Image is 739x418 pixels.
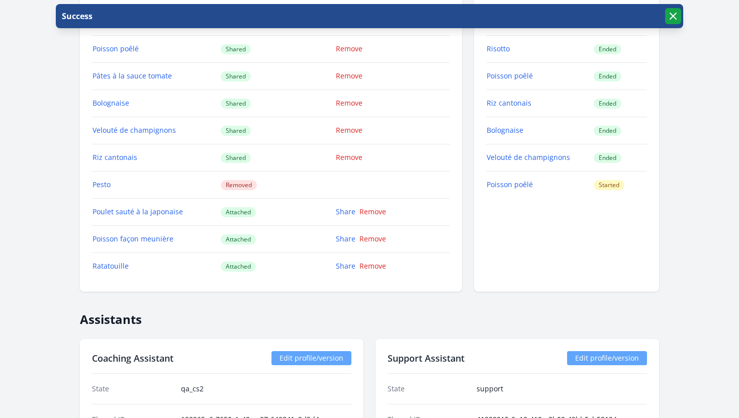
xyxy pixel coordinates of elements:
a: Pesto [93,180,111,189]
a: Risotto [487,44,510,53]
a: Velouté de champignons [487,152,570,162]
dt: State [92,384,173,394]
a: Share [336,207,355,216]
span: Shared [221,71,251,81]
span: Shared [221,44,251,54]
a: Poisson poêlé [487,180,533,189]
a: Bolognaise [93,98,129,108]
span: Ended [594,153,621,163]
h2: Assistants [80,304,659,327]
span: Ended [594,126,621,136]
h2: Coaching Assistant [92,351,173,365]
a: Remove [336,125,362,135]
a: Share [336,261,355,271]
span: Ended [594,71,621,81]
h2: Support Assistant [388,351,465,365]
a: Velouté de champignons [93,125,176,135]
a: Remove [336,71,362,80]
span: Shared [221,99,251,109]
a: Remove [359,261,386,271]
dt: State [388,384,469,394]
a: Edit profile/version [271,351,351,365]
a: Ratatouille [93,261,129,271]
a: Riz cantonais [93,152,137,162]
a: Pâtes à la sauce tomate [93,71,172,80]
a: Poisson poêlé [487,71,533,80]
a: Remove [359,207,386,216]
span: Ended [594,99,621,109]
a: Remove [336,44,362,53]
span: Started [594,180,624,190]
span: Attached [221,262,256,272]
a: Share [336,234,355,243]
span: Attached [221,207,256,217]
dd: qa_cs2 [181,384,351,394]
a: Poisson poêlé [93,44,139,53]
a: Remove [336,152,362,162]
a: Remove [359,234,386,243]
span: Shared [221,126,251,136]
dd: support [477,384,647,394]
p: Success [60,10,93,22]
a: Riz cantonais [487,98,531,108]
span: Ended [594,44,621,54]
span: Removed [221,180,257,190]
a: Poulet sauté à la japonaise [93,207,183,216]
a: Poisson façon meunière [93,234,173,243]
a: Edit profile/version [567,351,647,365]
span: Attached [221,234,256,244]
a: Remove [336,98,362,108]
span: Shared [221,153,251,163]
a: Bolognaise [487,125,523,135]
